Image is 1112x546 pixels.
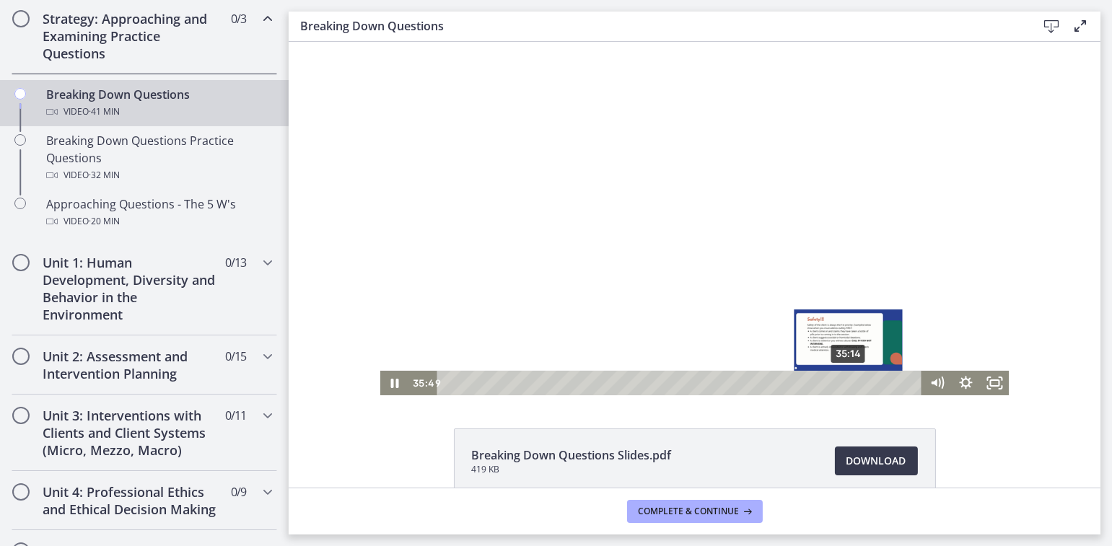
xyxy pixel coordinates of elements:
[231,10,246,27] span: 0 / 3
[300,17,1014,35] h3: Breaking Down Questions
[846,452,906,470] span: Download
[472,464,672,475] span: 419 KB
[46,86,271,120] div: Breaking Down Questions
[225,254,246,271] span: 0 / 13
[89,213,120,230] span: · 20 min
[43,407,219,459] h2: Unit 3: Interventions with Clients and Client Systems (Micro, Mezzo, Macro)
[46,132,271,184] div: Breaking Down Questions Practice Questions
[639,506,740,517] span: Complete & continue
[472,446,672,464] span: Breaking Down Questions Slides.pdf
[46,195,271,230] div: Approaching Questions - The 5 W's
[225,407,246,424] span: 0 / 11
[46,213,271,230] div: Video
[634,329,662,353] button: Mute
[662,329,691,353] button: Show settings menu
[835,446,918,475] a: Download
[627,500,763,523] button: Complete & continue
[89,167,120,184] span: · 32 min
[43,483,219,518] h2: Unit 4: Professional Ethics and Ethical Decision Making
[289,42,1100,395] iframe: Video Lesson
[46,103,271,120] div: Video
[225,348,246,365] span: 0 / 15
[43,10,219,62] h2: Strategy: Approaching and Examining Practice Questions
[691,329,720,353] button: Fullscreen
[43,254,219,323] h2: Unit 1: Human Development, Diversity and Behavior in the Environment
[231,483,246,501] span: 0 / 9
[89,103,120,120] span: · 41 min
[43,348,219,382] h2: Unit 2: Assessment and Intervention Planning
[46,167,271,184] div: Video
